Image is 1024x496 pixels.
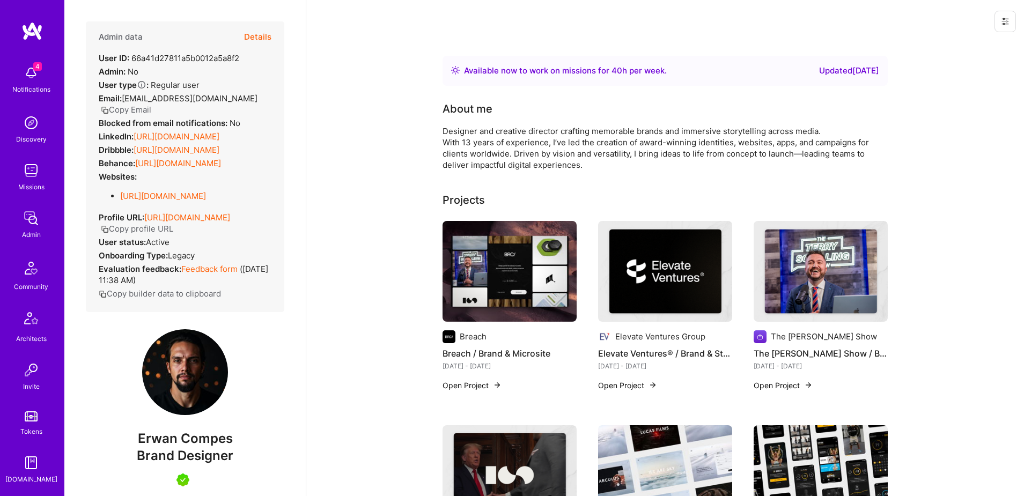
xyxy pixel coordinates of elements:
a: [URL][DOMAIN_NAME] [135,158,221,168]
div: Notifications [12,84,50,95]
span: [EMAIL_ADDRESS][DOMAIN_NAME] [122,93,257,103]
img: admin teamwork [20,208,42,229]
i: Help [137,80,146,90]
strong: LinkedIn: [99,131,134,142]
div: Breach [460,331,487,342]
div: Updated [DATE] [819,64,879,77]
strong: User ID: [99,53,129,63]
img: arrow-right [804,381,813,389]
span: Active [146,237,170,247]
div: About me [443,101,492,117]
div: [DATE] - [DATE] [598,360,732,372]
img: Company logo [754,330,767,343]
a: [URL][DOMAIN_NAME] [144,212,230,223]
div: [DOMAIN_NAME] [5,473,57,485]
button: Open Project [443,380,502,391]
strong: Evaluation feedback: [99,264,181,274]
span: Brand Designer [137,448,233,463]
img: A.Teamer in Residence [176,473,189,486]
a: [URL][DOMAIN_NAME] [120,191,206,201]
div: Discovery [16,134,47,145]
img: Company logo [443,330,455,343]
span: legacy [168,250,195,261]
img: Invite [20,359,42,381]
img: User Avatar [142,329,228,415]
span: Erwan Compes [86,431,284,447]
button: Copy Email [101,104,151,115]
img: tokens [25,411,38,421]
div: Community [14,281,48,292]
h4: Admin data [99,32,143,42]
img: discovery [20,112,42,134]
strong: Admin: [99,66,126,77]
div: Elevate Ventures Group [615,331,705,342]
img: guide book [20,452,42,473]
strong: Websites: [99,172,137,182]
div: No [99,66,138,77]
img: Company logo [598,330,611,343]
h4: The [PERSON_NAME] Show / Brand [754,346,888,360]
div: ( [DATE] 11:38 AM ) [99,263,271,286]
img: Breach / Brand & Microsite [443,221,577,322]
strong: Email: [99,93,122,103]
div: No [99,117,240,129]
strong: Dribbble: [99,145,134,155]
img: teamwork [20,160,42,181]
img: Availability [451,66,460,75]
a: [URL][DOMAIN_NAME] [134,131,219,142]
div: Available now to work on missions for h per week . [464,64,667,77]
i: icon Copy [101,106,109,114]
div: 66a41d27811a5b0012a5a8f2 [99,53,239,64]
img: The Terry Schilling Show / Brand [754,221,888,322]
div: Projects [443,192,485,208]
strong: User type : [99,80,149,90]
i: icon Copy [101,225,109,233]
img: Architects [18,307,44,333]
img: logo [21,21,43,41]
div: Architects [16,333,47,344]
div: Invite [23,381,40,392]
button: Details [244,21,271,53]
span: 4 [33,62,42,71]
div: Tokens [20,426,42,437]
button: Open Project [754,380,813,391]
strong: Behance: [99,158,135,168]
div: The [PERSON_NAME] Show [771,331,877,342]
a: Feedback form [181,264,238,274]
a: [URL][DOMAIN_NAME] [134,145,219,155]
img: Community [18,255,44,281]
strong: Profile URL: [99,212,144,223]
button: Copy builder data to clipboard [99,288,221,299]
h4: Elevate Ventures® / Brand & Storytelling Website [598,346,732,360]
img: arrow-right [493,381,502,389]
img: Elevate Ventures® / Brand & Storytelling Website [598,221,732,322]
button: Copy profile URL [101,223,173,234]
strong: Onboarding Type: [99,250,168,261]
img: bell [20,62,42,84]
div: [DATE] - [DATE] [754,360,888,372]
i: icon Copy [99,290,107,298]
div: Admin [22,229,41,240]
strong: User status: [99,237,146,247]
button: Open Project [598,380,657,391]
div: [DATE] - [DATE] [443,360,577,372]
div: Designer and creative director crafting memorable brands and immersive storytelling across media.... [443,125,872,171]
div: Missions [18,181,45,193]
strong: Blocked from email notifications: [99,118,230,128]
div: Regular user [99,79,200,91]
img: arrow-right [649,381,657,389]
h4: Breach / Brand & Microsite [443,346,577,360]
span: 40 [612,65,622,76]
